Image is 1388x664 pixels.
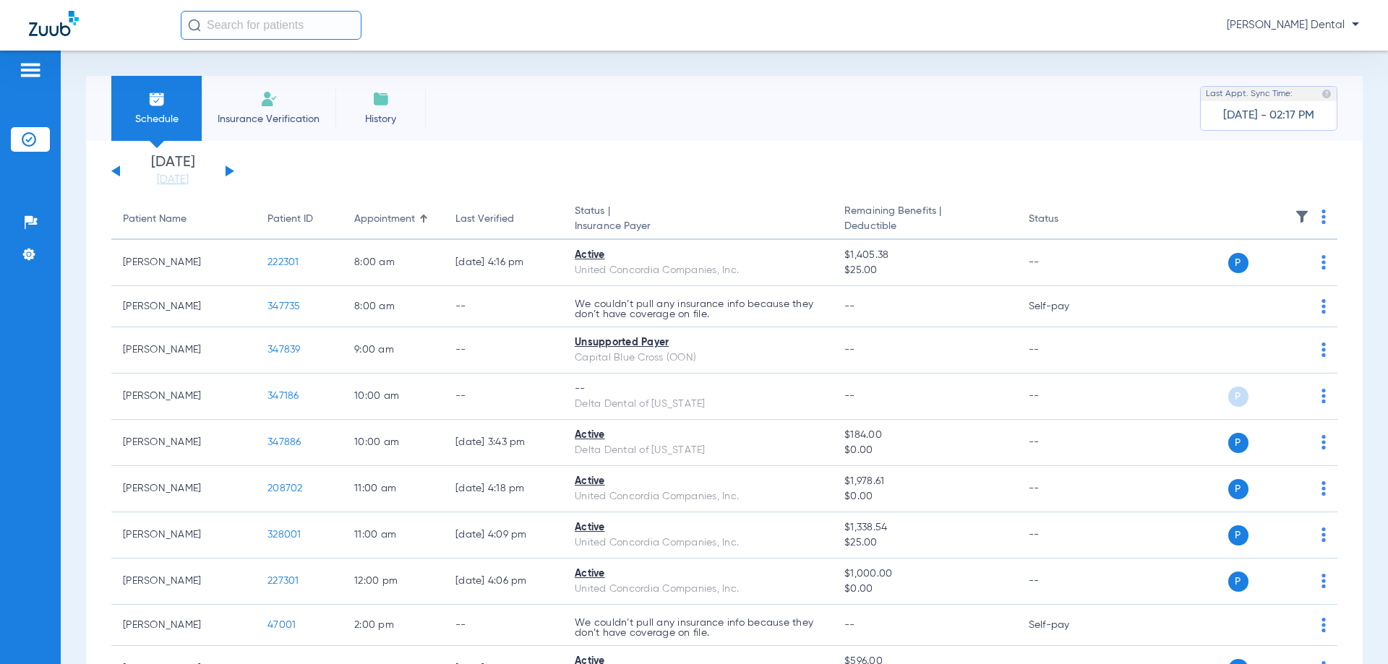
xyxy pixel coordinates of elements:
img: group-dot-blue.svg [1321,574,1326,588]
span: Insurance Verification [213,112,325,126]
span: $1,405.38 [844,248,1005,263]
img: Search Icon [188,19,201,32]
th: Status | [563,199,833,240]
td: -- [444,605,563,646]
div: -- [575,381,821,397]
img: group-dot-blue.svg [1321,342,1326,357]
span: P [1228,387,1248,407]
td: 8:00 AM [343,286,444,327]
td: [PERSON_NAME] [111,420,256,466]
th: Status [1017,199,1115,240]
span: 47001 [267,620,296,630]
td: -- [444,286,563,327]
img: group-dot-blue.svg [1321,255,1326,270]
p: We couldn’t pull any insurance info because they don’t have coverage on file. [575,299,821,319]
span: [PERSON_NAME] Dental [1227,18,1359,33]
td: Self-pay [1017,605,1115,646]
div: United Concordia Companies, Inc. [575,535,821,551]
td: -- [1017,327,1115,374]
span: 208702 [267,483,303,493]
td: -- [1017,512,1115,559]
span: 347735 [267,301,301,311]
td: Self-pay [1017,286,1115,327]
iframe: Chat Widget [1316,595,1388,664]
span: 328001 [267,530,301,540]
td: 10:00 AM [343,374,444,420]
div: Appointment [354,212,415,227]
div: Patient Name [123,212,187,227]
span: $1,338.54 [844,520,1005,535]
span: P [1228,253,1248,273]
div: Active [575,248,821,263]
td: [PERSON_NAME] [111,559,256,605]
td: [PERSON_NAME] [111,374,256,420]
div: Patient ID [267,212,313,227]
td: 12:00 PM [343,559,444,605]
span: -- [844,345,855,355]
div: Patient ID [267,212,331,227]
td: [DATE] 3:43 PM [444,420,563,466]
div: Patient Name [123,212,244,227]
td: [DATE] 4:16 PM [444,240,563,286]
img: filter.svg [1295,210,1309,224]
td: [PERSON_NAME] [111,286,256,327]
li: [DATE] [129,155,216,187]
span: [DATE] - 02:17 PM [1223,108,1314,123]
span: $0.00 [844,582,1005,597]
td: 2:00 PM [343,605,444,646]
td: -- [444,374,563,420]
td: [PERSON_NAME] [111,466,256,512]
img: History [372,90,390,108]
td: -- [444,327,563,374]
th: Remaining Benefits | [833,199,1016,240]
td: 9:00 AM [343,327,444,374]
td: [PERSON_NAME] [111,605,256,646]
p: We couldn’t pull any insurance info because they don’t have coverage on file. [575,618,821,638]
span: 347886 [267,437,301,447]
td: [PERSON_NAME] [111,240,256,286]
span: Schedule [122,112,191,126]
td: -- [1017,466,1115,512]
img: group-dot-blue.svg [1321,527,1326,542]
td: 10:00 AM [343,420,444,466]
img: group-dot-blue.svg [1321,299,1326,314]
span: Deductible [844,219,1005,234]
div: Unsupported Payer [575,335,821,350]
td: 11:00 AM [343,466,444,512]
span: P [1228,525,1248,546]
td: [PERSON_NAME] [111,327,256,374]
div: Delta Dental of [US_STATE] [575,397,821,412]
td: 8:00 AM [343,240,444,286]
span: $1,978.61 [844,474,1005,489]
td: -- [1017,374,1115,420]
div: Active [575,566,821,582]
input: Search for patients [181,11,361,40]
span: P [1228,433,1248,453]
span: -- [844,391,855,401]
span: 347186 [267,391,299,401]
span: 347839 [267,345,301,355]
div: United Concordia Companies, Inc. [575,582,821,597]
span: $25.00 [844,535,1005,551]
img: group-dot-blue.svg [1321,389,1326,403]
img: Zuub Logo [29,11,79,36]
span: Last Appt. Sync Time: [1206,87,1293,101]
td: [DATE] 4:09 PM [444,512,563,559]
div: Capital Blue Cross (OON) [575,350,821,366]
div: Last Verified [455,212,552,227]
div: Active [575,428,821,443]
span: 222301 [267,257,299,267]
span: $0.00 [844,489,1005,504]
span: $25.00 [844,263,1005,278]
div: Delta Dental of [US_STATE] [575,443,821,458]
div: United Concordia Companies, Inc. [575,263,821,278]
img: Manual Insurance Verification [260,90,278,108]
div: United Concordia Companies, Inc. [575,489,821,504]
div: Last Verified [455,212,514,227]
span: Insurance Payer [575,219,821,234]
a: [DATE] [129,173,216,187]
td: -- [1017,559,1115,605]
span: $0.00 [844,443,1005,458]
img: hamburger-icon [19,61,42,79]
